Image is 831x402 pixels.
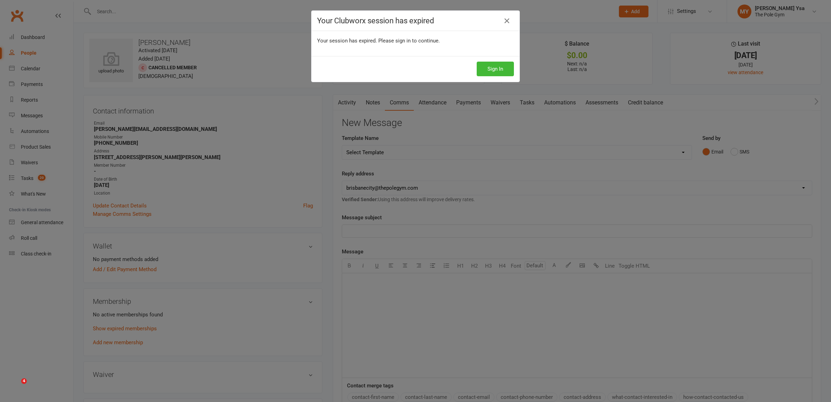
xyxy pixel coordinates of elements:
button: Sign In [477,62,514,76]
span: Your session has expired. Please sign in to continue. [317,38,440,44]
iframe: Intercom live chat [7,378,24,395]
h4: Your Clubworx session has expired [317,16,514,25]
span: 4 [21,378,27,384]
a: Close [501,15,513,26]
